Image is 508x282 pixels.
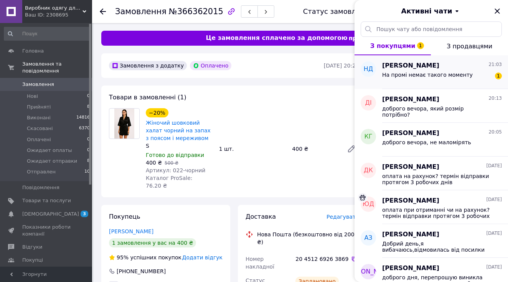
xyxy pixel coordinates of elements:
span: Це замовлення сплачено за допомогою [206,34,347,43]
span: ДІ [365,99,371,107]
span: [DATE] [486,196,502,203]
span: Додати відгук [182,254,223,261]
span: Активні чати [401,6,452,16]
button: З продавцями [431,37,508,55]
span: Нові [27,93,38,100]
span: Готово до відправки [146,152,204,158]
span: №366362015 [169,7,223,16]
span: Каталог ProSale: 76.20 ₴ [146,175,192,189]
button: ДК[PERSON_NAME][DATE]оплата на рахунок? термін відправки протягом 3 робочих днів [355,157,508,190]
span: [PERSON_NAME] [382,129,439,138]
a: Редагувати [344,141,359,157]
span: З покупцями [370,42,416,49]
button: КГ[PERSON_NAME]20:05доброго вечора, не маломірять [355,123,508,157]
span: Головна [22,48,44,54]
button: АЗ[PERSON_NAME][DATE]Добрий день,я вибачаюсь,відмовилась від посилки бо не підійшов розмір,велики... [355,224,508,258]
a: Жіночий шовковий халат чорний на запах з поясом і мереживом [146,120,211,141]
span: Показники роботи компанії [22,224,71,237]
div: Оплачено [190,61,231,70]
div: Нова Пошта (безкоштовно від 2000 ₴) [255,231,361,246]
span: Добрий день,я вибачаюсь,відмовилась від посилки бо не підійшов розмір,великий у грудях [382,241,491,253]
span: ЮД [363,200,374,209]
span: 0 [87,136,90,143]
input: Пошук чату або повідомлення [361,21,502,37]
span: 95% [117,254,129,261]
button: Активні чати [376,6,487,16]
span: [PERSON_NAME] [382,230,439,239]
span: Товари в замовленні (1) [109,94,186,101]
span: [DEMOGRAPHIC_DATA] [22,211,79,218]
span: Покупці [22,257,43,264]
span: 21:03 [488,61,502,68]
button: НД[PERSON_NAME]21:03На промі немає такого моменту1 [355,55,508,89]
div: 1 замовлення у вас на 400 ₴ [109,238,196,247]
span: 1 [417,42,424,49]
span: [PERSON_NAME] [382,61,439,70]
div: 1 шт. [216,143,289,154]
span: Виробник одягу для будинку та сну - Modashoping [25,5,82,12]
span: 8 [87,158,90,165]
span: Доставка [246,213,276,220]
span: Прийняті [27,104,51,110]
span: [DATE] [486,230,502,237]
span: Артикул: 022-чорний [146,167,205,173]
span: 14816 [76,114,90,121]
div: [PHONE_NUMBER] [116,267,167,275]
span: [PERSON_NAME] [343,267,394,276]
span: Товари та послуги [22,197,71,204]
span: доброго вечора, не маломірять [382,139,471,145]
span: 3 [81,211,88,217]
span: 20:05 [488,129,502,135]
span: [DATE] [486,264,502,270]
span: Замовлення та повідомлення [22,61,92,74]
span: [PERSON_NAME] [382,163,439,172]
div: Повернутися назад [100,8,106,15]
button: ЮД[PERSON_NAME][DATE]оплата при отриманні чи на рахунок? термін відправки протягом 3 робочих днів [355,190,508,224]
span: Замовлення [22,81,54,88]
span: 0 [87,147,90,154]
span: 20:13 [488,95,502,102]
span: ДК [364,166,373,175]
span: 500 ₴ [165,160,178,166]
div: Ваш ID: 2308695 [25,12,92,18]
span: Ожидает отправки [27,158,77,165]
span: 10 [84,168,90,175]
span: АЗ [364,234,372,242]
div: −20% [146,108,168,117]
div: Замовлення з додатку [109,61,187,70]
div: S [146,142,213,150]
span: оплата при отриманні чи на рахунок? термін відправки протягом 3 робочих днів [382,207,491,219]
span: доброго вечора, який розмір потрібно? [382,106,491,118]
span: З продавцями [447,43,492,50]
time: [DATE] 20:26 [324,63,359,69]
span: Номер накладної [246,256,274,270]
span: оплата на рахунок? термін відправки протягом 3 робочих днів [382,173,491,185]
span: Виконані [27,114,51,121]
span: 0 [87,93,90,100]
span: [PERSON_NAME] [382,95,439,104]
span: Відгуки [22,244,42,251]
div: 20 4512 6926 3869 [295,255,359,263]
span: КГ [364,132,372,141]
span: Скасовані [27,125,53,132]
button: Закрити [493,7,502,16]
a: [PERSON_NAME] [109,228,153,234]
span: Повідомлення [22,184,59,191]
div: успішних покупок [109,254,181,261]
div: Статус замовлення [303,8,374,15]
span: [DATE] [486,163,502,169]
span: [PERSON_NAME] [382,196,439,205]
span: Отправлен [27,168,56,175]
button: ДІ[PERSON_NAME]20:13доброго вечора, який розмір потрібно? [355,89,508,123]
span: Редагувати [327,214,359,220]
span: Покупець [109,213,140,220]
span: [PERSON_NAME] [382,264,439,273]
input: Пошук [4,27,91,41]
span: Замовлення [115,7,167,16]
span: 1 [495,73,502,79]
span: На промі немає такого моменту [382,72,473,78]
span: Ожидает оплаты [27,147,72,154]
span: Оплачені [27,136,51,143]
span: 8 [87,104,90,110]
div: 400 ₴ [289,143,341,154]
